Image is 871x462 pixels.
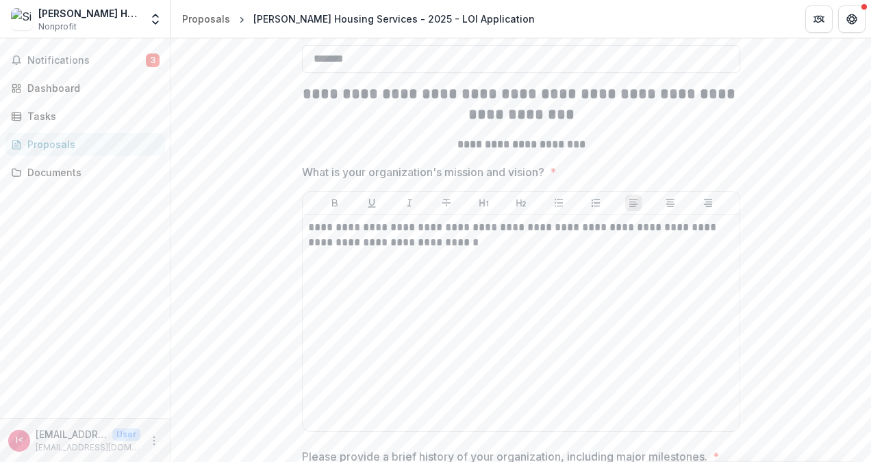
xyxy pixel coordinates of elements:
[27,55,146,66] span: Notifications
[5,105,165,127] a: Tasks
[38,21,77,33] span: Nonprofit
[112,428,140,441] p: User
[5,161,165,184] a: Documents
[146,5,165,33] button: Open entity switcher
[253,12,535,26] div: [PERSON_NAME] Housing Services - 2025 - LOI Application
[438,195,455,211] button: Strike
[16,436,23,445] div: info@simpsonhousing.org <info@simpsonhousing.org>
[625,195,642,211] button: Align Left
[36,427,107,441] p: [EMAIL_ADDRESS][DOMAIN_NAME] <[EMAIL_ADDRESS][DOMAIN_NAME]>
[5,133,165,156] a: Proposals
[27,81,154,95] div: Dashboard
[364,195,380,211] button: Underline
[662,195,679,211] button: Align Center
[146,53,160,67] span: 3
[327,195,343,211] button: Bold
[401,195,418,211] button: Italicize
[551,195,567,211] button: Bullet List
[177,9,236,29] a: Proposals
[700,195,716,211] button: Align Right
[27,137,154,151] div: Proposals
[513,195,529,211] button: Heading 2
[27,109,154,123] div: Tasks
[838,5,866,33] button: Get Help
[476,195,492,211] button: Heading 1
[588,195,604,211] button: Ordered List
[5,49,165,71] button: Notifications3
[27,165,154,180] div: Documents
[5,77,165,99] a: Dashboard
[302,164,544,180] p: What is your organization's mission and vision?
[38,6,140,21] div: [PERSON_NAME] Housing Services, Inc.
[182,12,230,26] div: Proposals
[11,8,33,30] img: Simpson Housing Services, Inc.
[36,441,140,454] p: [EMAIL_ADDRESS][DOMAIN_NAME]
[146,433,162,449] button: More
[177,9,540,29] nav: breadcrumb
[805,5,833,33] button: Partners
